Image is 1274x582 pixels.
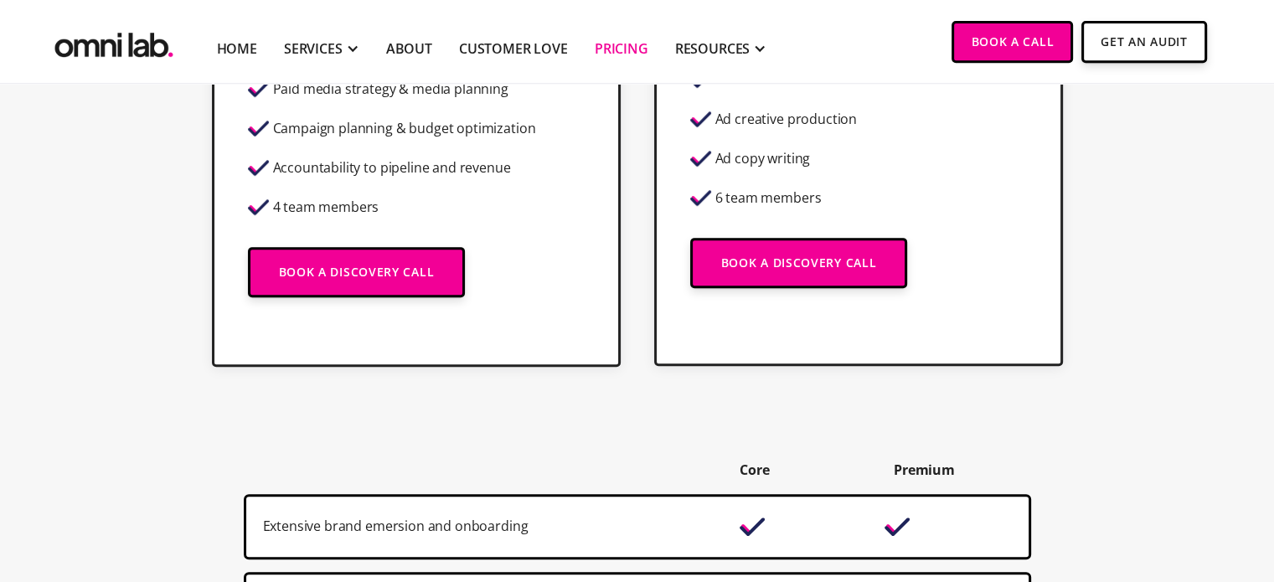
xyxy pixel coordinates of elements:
div: Accountability to pipeline and revenue [273,161,511,175]
a: About [386,39,432,59]
a: Customer Love [459,39,568,59]
a: Book a Call [952,21,1073,63]
div: SERVICES [284,39,343,59]
a: Pricing [595,39,648,59]
a: home [51,21,177,62]
div: Ad copy writing [715,152,811,166]
div: Ad creative production [715,112,857,126]
a: Get An Audit [1081,21,1206,63]
div: All core services [715,73,814,87]
a: Home [217,39,257,59]
a: Book a Discovery Call [248,247,466,297]
div: 6 team members [715,191,822,205]
div: Premium [894,459,1031,482]
div: Core [740,459,877,482]
iframe: Chat Widget [973,389,1274,582]
img: Omni Lab: B2B SaaS Demand Generation Agency [51,21,177,62]
a: Book a Discovery Call [690,238,908,288]
div: Campaign planning & budget optimization [273,121,536,136]
div: Extensive brand emersion and onboarding [263,515,723,538]
div: RESOURCES [675,39,750,59]
div: 4 team members [273,200,379,214]
div: Paid media strategy & media planning [273,82,508,96]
